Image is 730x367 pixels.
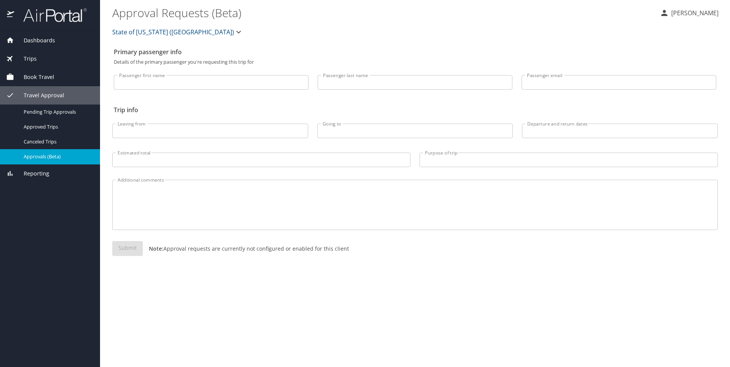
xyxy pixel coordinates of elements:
h2: Trip info [114,104,716,116]
p: [PERSON_NAME] [669,8,719,18]
img: airportal-logo.png [15,8,87,23]
span: Pending Trip Approvals [24,108,91,116]
strong: Note: [149,245,163,252]
span: Trips [14,55,37,63]
span: Approvals (Beta) [24,153,91,160]
h1: Approval Requests (Beta) [112,1,654,24]
h2: Primary passenger info [114,46,716,58]
span: Canceled Trips [24,138,91,145]
p: Details of the primary passenger you're requesting this trip for [114,60,716,64]
span: Dashboards [14,36,55,45]
button: State of [US_STATE] ([GEOGRAPHIC_DATA]) [109,24,246,40]
span: State of [US_STATE] ([GEOGRAPHIC_DATA]) [112,27,234,37]
p: Approval requests are currently not configured or enabled for this client [143,245,349,253]
span: Approved Trips [24,123,91,130]
span: Book Travel [14,73,54,81]
span: Reporting [14,169,49,178]
span: Travel Approval [14,91,64,100]
button: [PERSON_NAME] [657,6,722,20]
img: icon-airportal.png [7,8,15,23]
